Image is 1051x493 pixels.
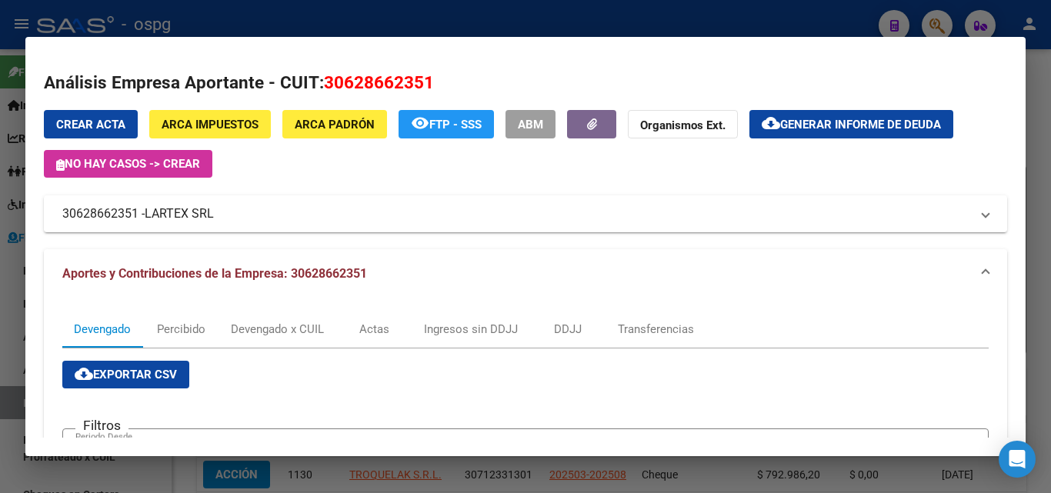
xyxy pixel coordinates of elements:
div: Percibido [157,321,205,338]
span: FTP - SSS [429,118,482,132]
strong: Organismos Ext. [640,118,726,132]
button: Exportar CSV [62,361,189,388]
h2: Análisis Empresa Aportante - CUIT: [44,70,1007,96]
span: Crear Acta [56,118,125,132]
button: Generar informe de deuda [749,110,953,138]
div: Devengado x CUIL [231,321,324,338]
mat-icon: cloud_download [762,114,780,132]
div: DDJJ [554,321,582,338]
div: Devengado [74,321,131,338]
span: Generar informe de deuda [780,118,941,132]
button: Organismos Ext. [628,110,738,138]
mat-panel-title: 30628662351 - [62,205,970,223]
mat-expansion-panel-header: Aportes y Contribuciones de la Empresa: 30628662351 [44,249,1007,298]
button: No hay casos -> Crear [44,150,212,178]
mat-icon: cloud_download [75,365,93,383]
span: ARCA Padrón [295,118,375,132]
mat-expansion-panel-header: 30628662351 -LARTEX SRL [44,195,1007,232]
div: Actas [359,321,389,338]
span: LARTEX SRL [145,205,214,223]
div: Ingresos sin DDJJ [424,321,518,338]
div: Open Intercom Messenger [999,441,1036,478]
button: Crear Acta [44,110,138,138]
button: ABM [505,110,556,138]
div: Transferencias [618,321,694,338]
button: FTP - SSS [399,110,494,138]
span: Aportes y Contribuciones de la Empresa: 30628662351 [62,266,367,281]
button: ARCA Padrón [282,110,387,138]
span: ARCA Impuestos [162,118,259,132]
span: 30628662351 [324,72,434,92]
span: No hay casos -> Crear [56,157,200,171]
h3: Filtros [75,417,128,434]
span: Exportar CSV [75,368,177,381]
mat-icon: remove_red_eye [411,114,429,132]
span: ABM [518,118,543,132]
button: ARCA Impuestos [149,110,271,138]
